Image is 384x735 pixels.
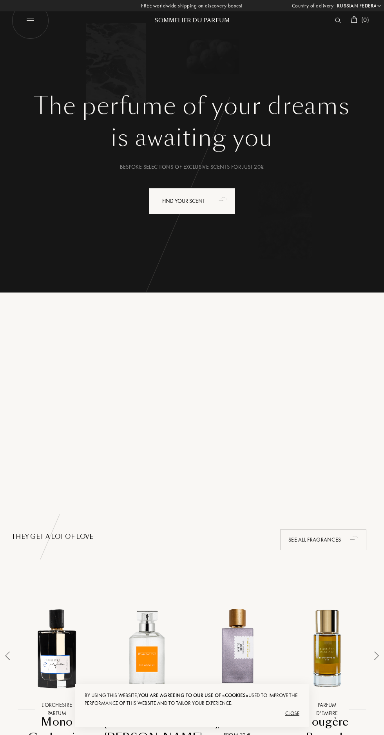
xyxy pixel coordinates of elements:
a: See all fragrancesanimation [274,529,372,550]
div: L'Orchestre Parfum [35,701,78,717]
div: By using this website, used to improve the performance of this website and to tailor your experie... [85,692,299,707]
div: is awaiting you [12,120,372,155]
div: Sommelier du Parfum [145,16,239,25]
a: Find your scentanimation [143,188,241,214]
div: Parfum d'Empire [306,701,349,717]
h1: The perfume of your dreams [12,92,372,120]
div: animation [216,193,232,208]
div: Bespoke selections of exclusive scents for just 20€ [12,163,372,171]
div: Close [85,707,299,720]
img: arrow_thin_left.png [5,652,10,660]
span: Country of delivery: [292,2,335,10]
span: you are agreeing to our use of «cookies» [138,692,248,699]
div: THEY GET A LOT OF LOVE [12,533,372,542]
span: ( 0 ) [361,16,369,24]
div: Find your scent [149,188,235,214]
img: search_icn_white.svg [335,18,341,23]
img: burger_white.png [12,2,49,39]
img: arrow_thin.png [374,652,379,660]
div: animation [347,531,363,547]
img: cart_white.svg [351,16,357,23]
div: See all fragrances [280,529,366,550]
